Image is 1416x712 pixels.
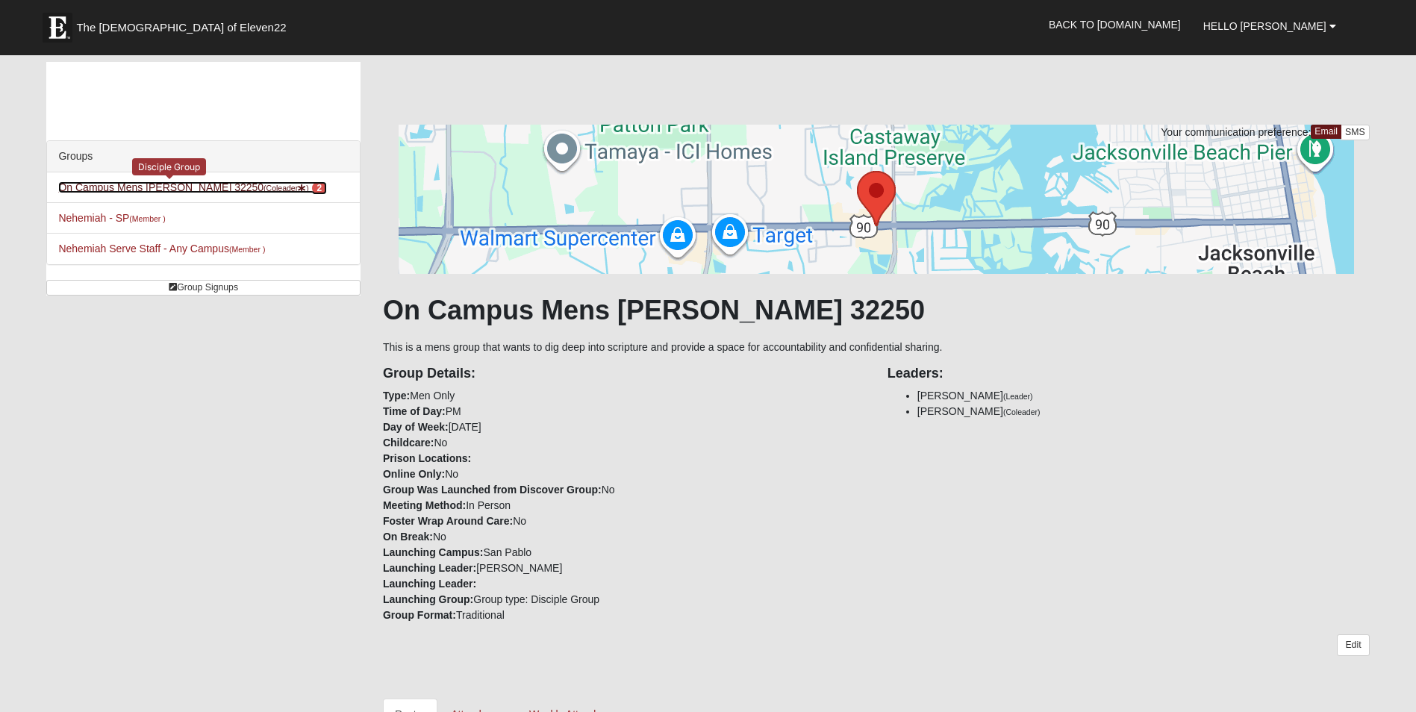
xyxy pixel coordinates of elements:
[1192,7,1347,45] a: Hello [PERSON_NAME]
[1341,125,1370,140] a: SMS
[383,452,471,464] strong: Prison Locations:
[383,484,602,496] strong: Group Was Launched from Discover Group:
[372,355,876,623] div: Men Only PM [DATE] No No No In Person No No San Pablo [PERSON_NAME] Group type: Disciple Group Tr...
[46,280,361,296] a: Group Signups
[76,20,286,35] span: The [DEMOGRAPHIC_DATA] of Eleven22
[383,562,476,574] strong: Launching Leader:
[383,366,865,382] h4: Group Details:
[47,141,360,172] div: Groups
[383,405,446,417] strong: Time of Day:
[383,499,466,511] strong: Meeting Method:
[35,5,334,43] a: The [DEMOGRAPHIC_DATA] of Eleven22
[58,212,165,224] a: Nehemiah - SP(Member )
[229,245,265,254] small: (Member )
[58,243,265,254] a: Nehemiah Serve Staff - Any Campus(Member )
[383,531,433,543] strong: On Break:
[383,437,434,449] strong: Childcare:
[917,404,1370,419] li: [PERSON_NAME]
[383,421,449,433] strong: Day of Week:
[263,184,309,193] small: (Coleader )
[383,609,456,621] strong: Group Format:
[383,294,1370,326] h1: On Campus Mens [PERSON_NAME] 32250
[312,181,328,195] span: number of pending members
[383,468,445,480] strong: Online Only:
[383,515,513,527] strong: Foster Wrap Around Care:
[383,578,476,590] strong: Launching Leader:
[1311,125,1341,139] a: Email
[1161,126,1311,138] span: Your communication preference:
[1038,6,1192,43] a: Back to [DOMAIN_NAME]
[383,390,410,402] strong: Type:
[888,366,1370,382] h4: Leaders:
[383,593,473,605] strong: Launching Group:
[1337,634,1369,656] a: Edit
[1203,20,1326,32] span: Hello [PERSON_NAME]
[383,546,484,558] strong: Launching Campus:
[1003,407,1041,416] small: (Coleader)
[58,181,327,193] a: On Campus Mens [PERSON_NAME] 32250(Coleader) 2
[43,13,72,43] img: Eleven22 logo
[132,158,206,175] div: Disciple Group
[129,214,165,223] small: (Member )
[1003,392,1033,401] small: (Leader)
[917,388,1370,404] li: [PERSON_NAME]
